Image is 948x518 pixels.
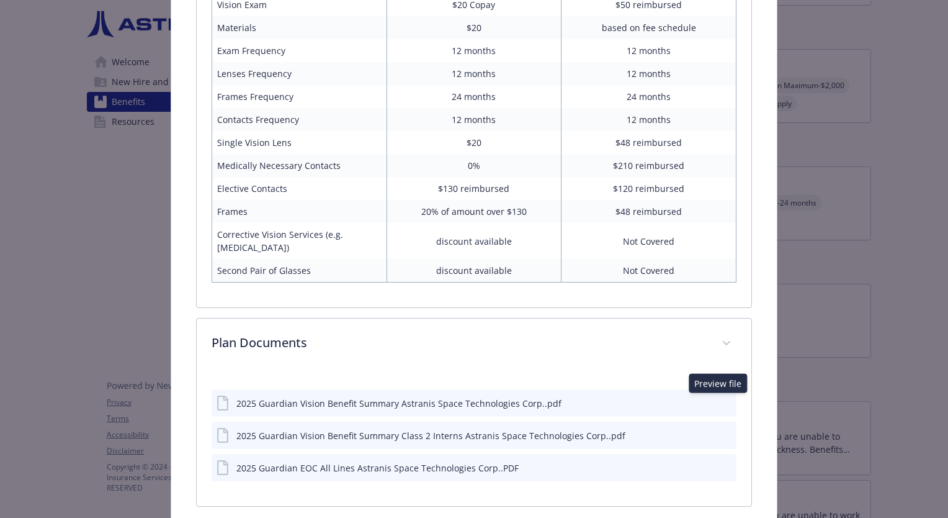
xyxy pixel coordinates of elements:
[212,39,387,62] td: Exam Frequency
[236,461,519,475] div: 2025 Guardian EOC All Lines Astranis Space Technologies Corp..PDF
[212,223,387,259] td: Corrective Vision Services (e.g. [MEDICAL_DATA])
[700,461,710,475] button: download file
[561,16,736,39] td: based on fee schedule
[212,154,387,177] td: Medically Necessary Contacts
[700,397,710,410] button: download file
[212,334,707,352] p: Plan Documents
[212,62,387,85] td: Lenses Frequency
[212,259,387,283] td: Second Pair of Glasses
[561,108,736,131] td: 12 months
[720,397,731,410] button: preview file
[387,223,561,259] td: discount available
[561,154,736,177] td: $210 reimbursed
[561,259,736,283] td: Not Covered
[212,16,387,39] td: Materials
[212,131,387,154] td: Single Vision Lens
[212,200,387,223] td: Frames
[561,177,736,200] td: $120 reimbursed
[561,131,736,154] td: $48 reimbursed
[387,16,561,39] td: $20
[561,223,736,259] td: Not Covered
[236,397,561,410] div: 2025 Guardian Vision Benefit Summary Astranis Space Technologies Corp..pdf
[387,259,561,283] td: discount available
[689,374,747,393] div: Preview file
[720,429,731,442] button: preview file
[561,62,736,85] td: 12 months
[561,85,736,108] td: 24 months
[387,108,561,131] td: 12 months
[387,62,561,85] td: 12 months
[387,154,561,177] td: 0%
[561,200,736,223] td: $48 reimbursed
[387,39,561,62] td: 12 months
[197,319,751,370] div: Plan Documents
[387,177,561,200] td: $130 reimbursed
[197,370,751,506] div: Plan Documents
[700,429,710,442] button: download file
[236,429,625,442] div: 2025 Guardian Vision Benefit Summary Class 2 Interns Astranis Space Technologies Corp..pdf
[212,85,387,108] td: Frames Frequency
[561,39,736,62] td: 12 months
[387,200,561,223] td: 20% of amount over $130
[212,108,387,131] td: Contacts Frequency
[387,131,561,154] td: $20
[720,461,731,475] button: preview file
[387,85,561,108] td: 24 months
[212,177,387,200] td: Elective Contacts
